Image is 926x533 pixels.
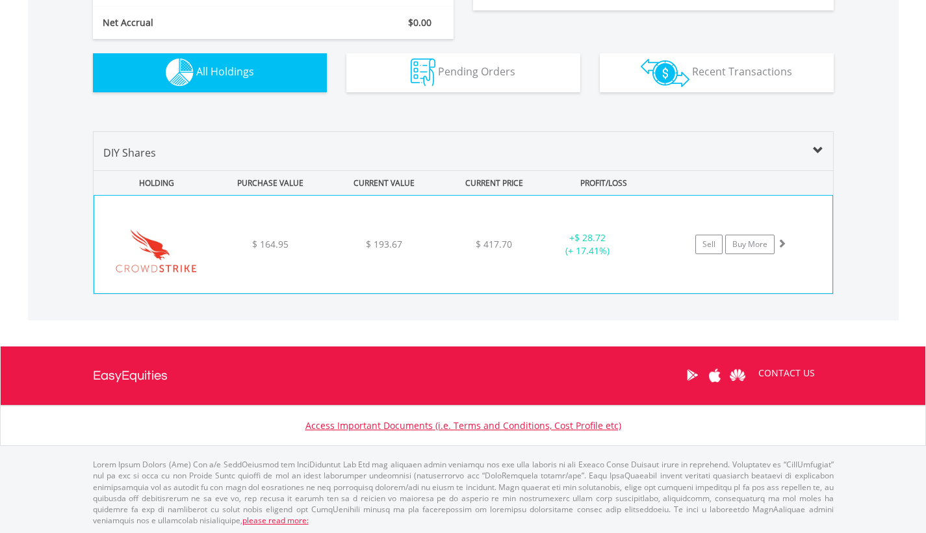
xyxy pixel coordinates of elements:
div: HOLDING [94,171,212,195]
span: $0.00 [408,16,431,29]
span: DIY Shares [103,146,156,160]
button: All Holdings [93,53,327,92]
a: EasyEquities [93,346,168,405]
div: PROFIT/LOSS [548,171,660,195]
img: EQU.US.CRWD.png [101,212,212,290]
span: $ 28.72 [574,231,606,244]
div: + (+ 17.41%) [539,231,636,257]
div: CURRENT VALUE [329,171,440,195]
a: CONTACT US [749,355,824,391]
span: $ 164.95 [252,238,289,250]
span: Recent Transactions [692,64,792,79]
a: Access Important Documents (i.e. Terms and Conditions, Cost Profile etc) [305,419,621,432]
p: Lorem Ipsum Dolors (Ame) Con a/e SeddOeiusmod tem InciDiduntut Lab Etd mag aliquaen admin veniamq... [93,459,834,526]
button: Recent Transactions [600,53,834,92]
a: Apple [704,355,727,395]
div: PURCHASE VALUE [215,171,326,195]
span: $ 417.70 [476,238,512,250]
div: Net Accrual [93,16,303,29]
img: transactions-zar-wht.png [641,58,689,87]
span: Pending Orders [438,64,515,79]
img: pending_instructions-wht.png [411,58,435,86]
a: Huawei [727,355,749,395]
a: please read more: [242,515,309,526]
a: Google Play [681,355,704,395]
a: Sell [695,235,723,254]
span: All Holdings [196,64,254,79]
a: Buy More [725,235,775,254]
div: CURRENT PRICE [442,171,545,195]
button: Pending Orders [346,53,580,92]
img: holdings-wht.png [166,58,194,86]
span: $ 193.67 [366,238,402,250]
